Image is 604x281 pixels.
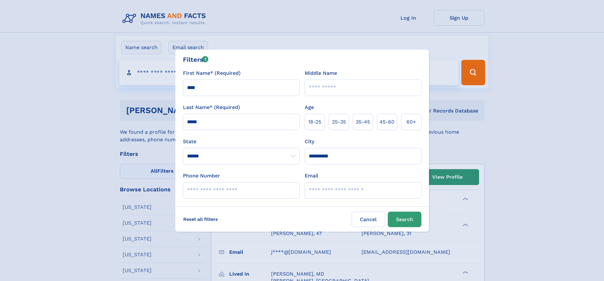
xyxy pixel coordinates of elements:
label: Reset all filters [179,212,222,227]
span: 25‑35 [332,118,346,126]
span: 18‑25 [308,118,321,126]
label: Phone Number [183,172,220,180]
span: 60+ [406,118,416,126]
label: State [183,138,300,145]
div: Filters [183,55,209,64]
label: Email [305,172,318,180]
label: Age [305,104,314,111]
span: 35‑45 [356,118,370,126]
label: First Name* (Required) [183,69,241,77]
label: Middle Name [305,69,337,77]
label: Cancel [352,212,385,227]
span: 45‑60 [380,118,394,126]
button: Search [388,212,421,227]
label: City [305,138,314,145]
label: Last Name* (Required) [183,104,240,111]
